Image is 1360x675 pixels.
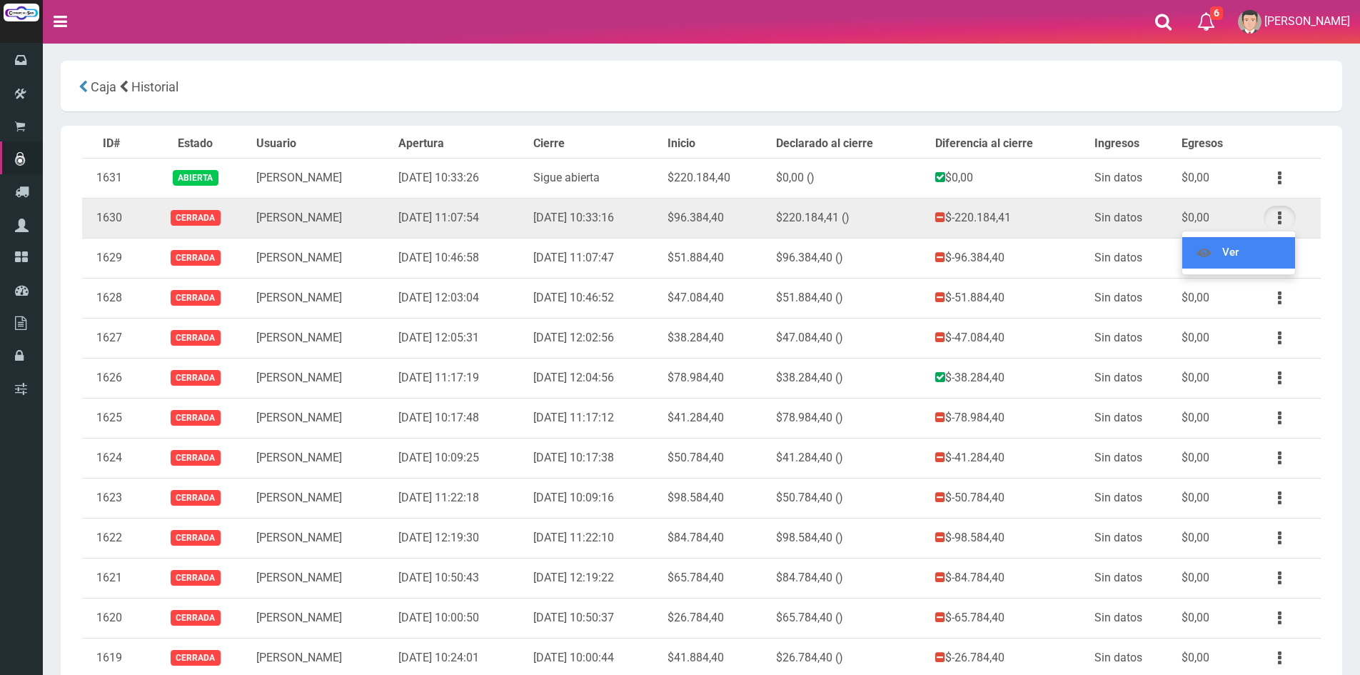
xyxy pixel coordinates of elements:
[393,478,528,518] td: [DATE] 11:22:18
[82,198,141,238] td: 1630
[251,130,393,158] th: Usuario
[528,238,663,278] td: [DATE] 11:07:47
[1089,518,1175,558] td: Sin datos
[82,130,141,158] th: ID#
[1089,278,1175,318] td: Sin datos
[393,598,528,638] td: [DATE] 10:00:50
[82,278,141,318] td: 1628
[1089,478,1175,518] td: Sin datos
[662,478,770,518] td: $98.584,40
[1176,278,1253,318] td: $0,00
[770,278,929,318] td: $51.884,40 ()
[770,238,929,278] td: $96.384,40 ()
[528,130,663,158] th: Cierre
[82,158,141,198] td: 1631
[4,4,39,21] img: Logo grande
[251,478,393,518] td: [PERSON_NAME]
[171,410,220,425] span: Cerrada
[251,158,393,198] td: [PERSON_NAME]
[251,318,393,358] td: [PERSON_NAME]
[251,398,393,438] td: [PERSON_NAME]
[662,598,770,638] td: $26.784,40
[930,278,1089,318] td: $-51.884,40
[82,598,141,638] td: 1620
[251,598,393,638] td: [PERSON_NAME]
[141,130,251,158] th: Estado
[171,610,220,625] span: Cerrada
[1176,518,1253,558] td: $0,00
[662,358,770,398] td: $78.984,40
[171,570,220,585] span: Cerrada
[251,558,393,598] td: [PERSON_NAME]
[528,558,663,598] td: [DATE] 12:19:22
[930,130,1089,158] th: Diferencia al cierre
[1176,130,1253,158] th: Egresos
[82,358,141,398] td: 1626
[1089,318,1175,358] td: Sin datos
[82,478,141,518] td: 1623
[662,238,770,278] td: $51.884,40
[82,558,141,598] td: 1621
[930,358,1089,398] td: $-38.284,40
[171,490,220,505] span: Cerrada
[251,278,393,318] td: [PERSON_NAME]
[82,438,141,478] td: 1624
[662,130,770,158] th: Inicio
[528,318,663,358] td: [DATE] 12:02:56
[1089,158,1175,198] td: Sin datos
[528,198,663,238] td: [DATE] 10:33:16
[1182,237,1295,269] a: Ver
[1176,358,1253,398] td: $0,00
[930,318,1089,358] td: $-47.084,40
[251,238,393,278] td: [PERSON_NAME]
[393,238,528,278] td: [DATE] 10:46:58
[528,518,663,558] td: [DATE] 11:22:10
[1089,598,1175,638] td: Sin datos
[171,450,220,465] span: Cerrada
[171,370,220,385] span: Cerrada
[393,358,528,398] td: [DATE] 11:17:19
[1089,358,1175,398] td: Sin datos
[393,558,528,598] td: [DATE] 10:50:43
[171,530,220,545] span: Cerrada
[528,158,663,198] td: Sigue abierta
[173,170,218,185] span: Abierta
[1089,198,1175,238] td: Sin datos
[930,518,1089,558] td: $-98.584,40
[393,158,528,198] td: [DATE] 10:33:26
[770,318,929,358] td: $47.084,40 ()
[662,198,770,238] td: $96.384,40
[770,438,929,478] td: $41.284,40 ()
[662,318,770,358] td: $38.284,40
[82,318,141,358] td: 1627
[251,438,393,478] td: [PERSON_NAME]
[1176,198,1253,238] td: $0,00
[171,330,220,345] span: Cerrada
[131,79,178,94] span: Historial
[1176,318,1253,358] td: $0,00
[528,358,663,398] td: [DATE] 12:04:56
[1176,558,1253,598] td: $0,00
[1089,238,1175,278] td: Sin datos
[251,198,393,238] td: [PERSON_NAME]
[251,358,393,398] td: [PERSON_NAME]
[662,278,770,318] td: $47.084,40
[393,318,528,358] td: [DATE] 12:05:31
[930,478,1089,518] td: $-50.784,40
[930,198,1089,238] td: $-220.184,41
[930,398,1089,438] td: $-78.984,40
[930,598,1089,638] td: $-65.784,40
[393,130,528,158] th: Apertura
[528,598,663,638] td: [DATE] 10:50:37
[393,278,528,318] td: [DATE] 12:03:04
[1089,558,1175,598] td: Sin datos
[930,158,1089,198] td: $0,00
[770,398,929,438] td: $78.984,40 ()
[1176,238,1253,278] td: $0,00
[770,130,929,158] th: Declarado al cierre
[171,290,220,305] span: Cerrada
[662,398,770,438] td: $41.284,40
[251,518,393,558] td: [PERSON_NAME]
[1089,398,1175,438] td: Sin datos
[770,198,929,238] td: $220.184,41 ()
